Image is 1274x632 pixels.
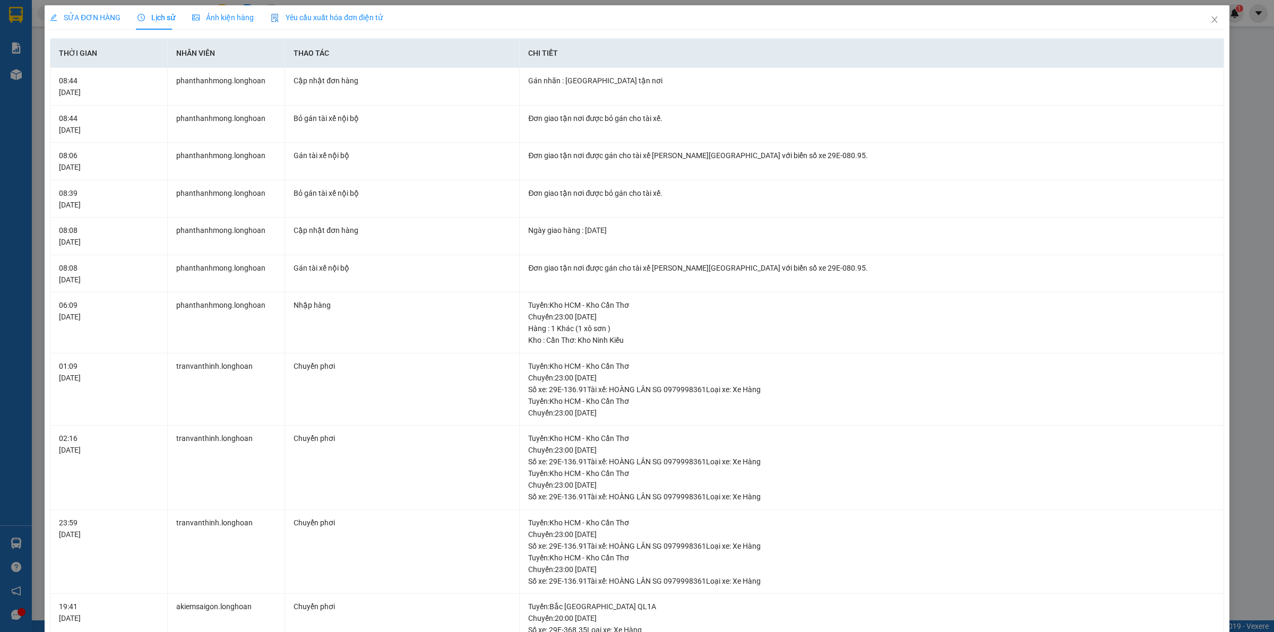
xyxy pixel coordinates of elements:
div: Gán nhãn : [GEOGRAPHIC_DATA] tận nơi [528,75,1215,86]
td: phanthanhmong.longhoan [168,292,285,353]
div: Chuyển phơi [294,517,511,529]
th: Thao tác [285,39,520,68]
div: 19:41 [DATE] [59,601,159,624]
td: tranvanthinh.longhoan [168,426,285,510]
div: Bỏ gán tài xế nội bộ [294,187,511,199]
span: picture [192,14,200,21]
div: 23:59 [DATE] [59,517,159,540]
span: SỬA ĐƠN HÀNG [50,13,120,22]
div: 08:44 [DATE] [59,75,159,98]
td: phanthanhmong.longhoan [168,180,285,218]
div: 01:09 [DATE] [59,360,159,384]
div: Hàng : 1 Khác (1 xô sơn ) [528,323,1215,334]
td: tranvanthinh.longhoan [168,510,285,594]
span: close [1210,15,1219,24]
div: Tuyến : Kho HCM - Kho Cần Thơ Chuyến: 23:00 [DATE] Số xe: 29E-136.91 Tài xế: HOÀNG LÂN SG 0979998... [528,467,1215,503]
div: 08:39 [DATE] [59,187,159,211]
div: Gán tài xế nội bộ [294,150,511,161]
div: Gán tài xế nội bộ [294,262,511,274]
div: 02:16 [DATE] [59,432,159,456]
div: Tuyến : Kho HCM - Kho Cần Thơ Chuyến: 23:00 [DATE] Số xe: 29E-136.91 Tài xế: HOÀNG LÂN SG 0979998... [528,432,1215,467]
div: Ngày giao hàng : [DATE] [528,224,1215,236]
td: phanthanhmong.longhoan [168,255,285,293]
td: phanthanhmong.longhoan [168,68,285,106]
div: Đơn giao tận nơi được bỏ gán cho tài xế. [528,187,1215,199]
div: 08:08 [DATE] [59,224,159,248]
span: edit [50,14,57,21]
th: Nhân viên [168,39,285,68]
td: phanthanhmong.longhoan [168,143,285,180]
td: phanthanhmong.longhoan [168,218,285,255]
div: 08:06 [DATE] [59,150,159,173]
button: Close [1200,5,1229,35]
div: Tuyến : Kho HCM - Kho Cần Thơ Chuyến: 23:00 [DATE] [528,299,1215,323]
div: Tuyến : Kho HCM - Kho Cần Thơ Chuyến: 23:00 [DATE] Số xe: 29E-136.91 Tài xế: HOÀNG LÂN SG 0979998... [528,552,1215,587]
div: 06:09 [DATE] [59,299,159,323]
div: Chuyển phơi [294,601,511,612]
div: Chuyển phơi [294,432,511,444]
div: Nhập hàng [294,299,511,311]
div: Tuyến : Kho HCM - Kho Cần Thơ Chuyến: 23:00 [DATE] Số xe: 29E-136.91 Tài xế: HOÀNG LÂN SG 0979998... [528,517,1215,552]
div: Kho : Cần Thơ: Kho Ninh Kiều [528,334,1215,346]
div: Chuyển phơi [294,360,511,372]
div: 08:08 [DATE] [59,262,159,285]
th: Thời gian [50,39,168,68]
td: tranvanthinh.longhoan [168,353,285,426]
div: Bỏ gán tài xế nội bộ [294,112,511,124]
div: Đơn giao tận nơi được bỏ gán cho tài xế. [528,112,1215,124]
td: phanthanhmong.longhoan [168,106,285,143]
div: Tuyến : Kho HCM - Kho Cần Thơ Chuyến: 23:00 [DATE] Số xe: 29E-136.91 Tài xế: HOÀNG LÂN SG 0979998... [528,360,1215,395]
th: Chi tiết [520,39,1224,68]
span: Ảnh kiện hàng [192,13,254,22]
div: Đơn giao tận nơi được gán cho tài xế [PERSON_NAME][GEOGRAPHIC_DATA] với biển số xe 29E-080.95. [528,262,1215,274]
span: Lịch sử [137,13,175,22]
span: clock-circle [137,14,145,21]
div: Cập nhật đơn hàng [294,75,511,86]
div: Cập nhật đơn hàng [294,224,511,236]
div: Đơn giao tận nơi được gán cho tài xế [PERSON_NAME][GEOGRAPHIC_DATA] với biển số xe 29E-080.95. [528,150,1215,161]
span: Yêu cầu xuất hóa đơn điện tử [271,13,383,22]
div: Tuyến : Kho HCM - Kho Cần Thơ Chuyến: 23:00 [DATE] [528,395,1215,419]
img: icon [271,14,279,22]
div: 08:44 [DATE] [59,112,159,136]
